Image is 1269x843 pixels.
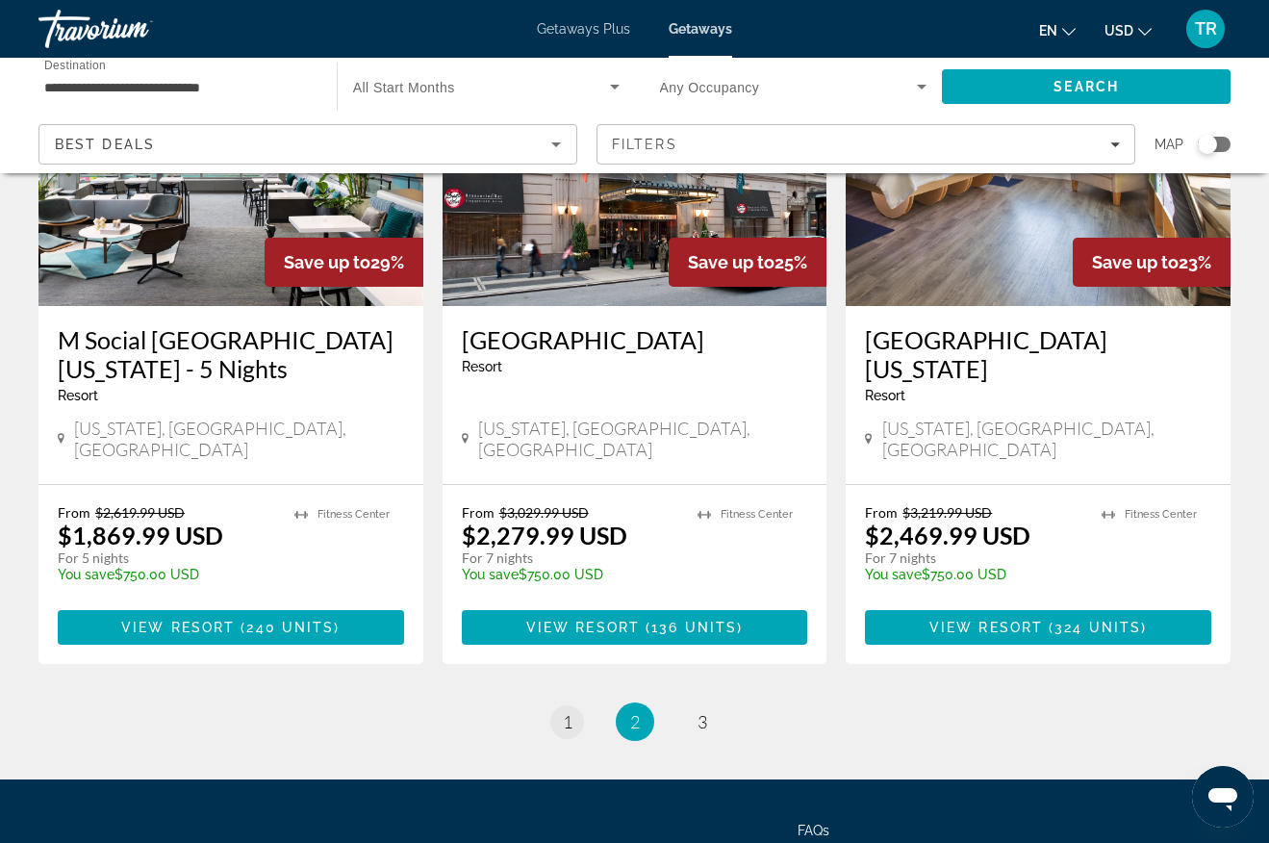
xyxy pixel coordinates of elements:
[58,567,275,582] p: $750.00 USD
[1053,79,1119,94] span: Search
[58,388,98,403] span: Resort
[630,711,640,732] span: 2
[1054,620,1141,635] span: 324 units
[55,137,155,152] span: Best Deals
[1092,252,1179,272] span: Save up to
[74,418,403,460] span: [US_STATE], [GEOGRAPHIC_DATA], [GEOGRAPHIC_DATA]
[462,521,627,549] p: $2,279.99 USD
[478,418,807,460] span: [US_STATE], [GEOGRAPHIC_DATA], [GEOGRAPHIC_DATA]
[596,124,1135,165] button: Filters
[462,359,502,374] span: Resort
[1104,16,1152,44] button: Change currency
[865,325,1211,383] a: [GEOGRAPHIC_DATA] [US_STATE]
[58,610,404,645] button: View Resort(240 units)
[462,567,679,582] p: $750.00 USD
[798,823,829,838] a: FAQs
[651,620,737,635] span: 136 units
[1104,23,1133,38] span: USD
[462,325,808,354] a: [GEOGRAPHIC_DATA]
[698,711,707,732] span: 3
[95,504,185,521] span: $2,619.99 USD
[44,59,106,71] span: Destination
[246,620,334,635] span: 240 units
[462,549,679,567] p: For 7 nights
[58,325,404,383] a: M Social [GEOGRAPHIC_DATA] [US_STATE] - 5 Nights
[865,567,922,582] span: You save
[688,252,774,272] span: Save up to
[235,620,340,635] span: ( )
[58,549,275,567] p: For 5 nights
[865,504,898,521] span: From
[537,21,630,37] a: Getaways Plus
[1192,766,1254,828] iframe: Button to launch messaging window
[1155,131,1183,158] span: Map
[865,567,1082,582] p: $750.00 USD
[121,620,235,635] span: View Resort
[1073,238,1231,287] div: 23%
[317,508,390,521] span: Fitness Center
[462,567,519,582] span: You save
[865,610,1211,645] button: View Resort(324 units)
[462,504,495,521] span: From
[526,620,640,635] span: View Resort
[1195,19,1217,38] span: TR
[1043,620,1147,635] span: ( )
[865,388,905,403] span: Resort
[660,80,760,95] span: Any Occupancy
[44,76,312,99] input: Select destination
[58,521,223,549] p: $1,869.99 USD
[38,702,1231,741] nav: Pagination
[563,711,572,732] span: 1
[929,620,1043,635] span: View Resort
[1125,508,1197,521] span: Fitness Center
[58,504,90,521] span: From
[721,508,793,521] span: Fitness Center
[865,521,1030,549] p: $2,469.99 USD
[1039,16,1076,44] button: Change language
[669,238,826,287] div: 25%
[1039,23,1057,38] span: en
[942,69,1231,104] button: Search
[499,504,589,521] span: $3,029.99 USD
[38,4,231,54] a: Travorium
[55,133,561,156] mat-select: Sort by
[902,504,992,521] span: $3,219.99 USD
[265,238,423,287] div: 29%
[882,418,1211,460] span: [US_STATE], [GEOGRAPHIC_DATA], [GEOGRAPHIC_DATA]
[640,620,743,635] span: ( )
[669,21,732,37] a: Getaways
[353,80,455,95] span: All Start Months
[612,137,677,152] span: Filters
[462,610,808,645] button: View Resort(136 units)
[58,567,114,582] span: You save
[1180,9,1231,49] button: User Menu
[284,252,370,272] span: Save up to
[865,549,1082,567] p: For 7 nights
